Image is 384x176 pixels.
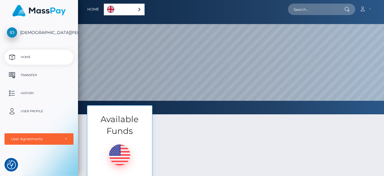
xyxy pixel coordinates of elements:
[87,3,99,16] a: Home
[7,160,16,169] button: Consent Preferences
[4,30,73,35] span: [DEMOGRAPHIC_DATA][PERSON_NAME]
[4,86,73,101] a: History
[4,50,73,65] a: Home
[87,113,152,137] h3: Available Funds
[4,104,73,119] a: User Profile
[7,53,71,62] p: Home
[4,133,73,145] button: User Agreements
[7,71,71,80] p: Transfer
[11,137,60,141] div: User Agreements
[7,89,71,98] p: History
[109,144,130,165] img: USD.png
[288,4,344,15] input: Search...
[12,5,66,17] img: MassPay
[4,68,73,83] a: Transfer
[7,160,16,169] img: Revisit consent button
[104,4,145,15] div: Language
[104,4,144,15] a: English
[7,107,71,116] p: User Profile
[104,4,145,15] aside: Language selected: English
